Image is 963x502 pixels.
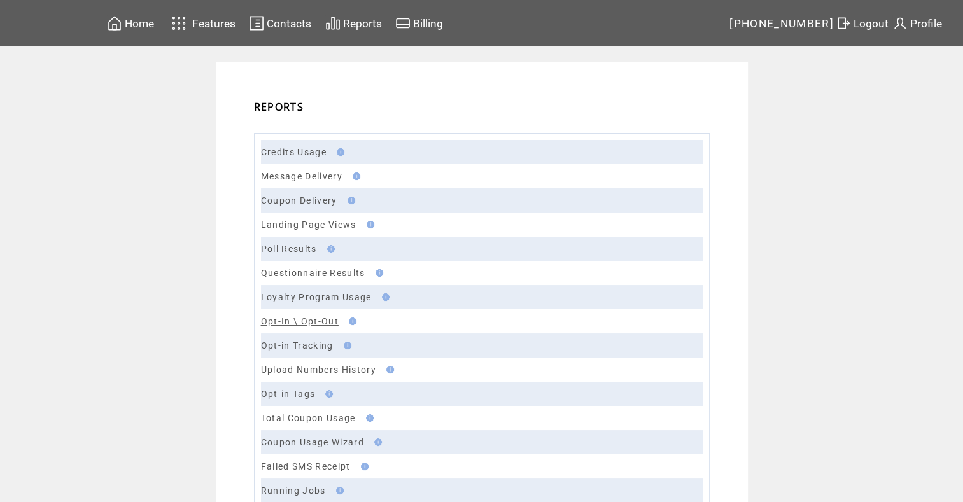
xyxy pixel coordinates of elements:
[325,15,341,31] img: chart.svg
[910,17,942,30] span: Profile
[261,389,316,399] a: Opt-in Tags
[247,13,313,33] a: Contacts
[340,342,351,349] img: help.gif
[261,244,317,254] a: Poll Results
[357,463,369,470] img: help.gif
[363,221,374,228] img: help.gif
[125,17,154,30] span: Home
[349,172,360,180] img: help.gif
[345,317,356,325] img: help.gif
[383,366,394,373] img: help.gif
[395,15,411,31] img: creidtcard.svg
[370,438,382,446] img: help.gif
[105,13,156,33] a: Home
[261,268,365,278] a: Questionnaire Results
[378,293,390,301] img: help.gif
[333,148,344,156] img: help.gif
[261,292,372,302] a: Loyalty Program Usage
[267,17,311,30] span: Contacts
[261,340,334,351] a: Opt-in Tracking
[836,15,851,31] img: exit.svg
[261,461,351,471] a: Failed SMS Receipt
[413,17,443,30] span: Billing
[261,316,339,326] a: Opt-In \ Opt-Out
[323,13,384,33] a: Reports
[192,17,235,30] span: Features
[343,17,382,30] span: Reports
[890,13,944,33] a: Profile
[344,197,355,204] img: help.gif
[393,13,445,33] a: Billing
[261,147,327,157] a: Credits Usage
[168,13,190,34] img: features.svg
[372,269,383,277] img: help.gif
[166,11,238,36] a: Features
[261,365,376,375] a: Upload Numbers History
[834,13,890,33] a: Logout
[332,487,344,494] img: help.gif
[321,390,333,398] img: help.gif
[362,414,374,422] img: help.gif
[261,220,356,230] a: Landing Page Views
[261,171,342,181] a: Message Delivery
[254,100,304,114] span: REPORTS
[261,195,337,206] a: Coupon Delivery
[261,437,364,447] a: Coupon Usage Wizard
[854,17,889,30] span: Logout
[249,15,264,31] img: contacts.svg
[261,485,326,496] a: Running Jobs
[323,245,335,253] img: help.gif
[107,15,122,31] img: home.svg
[729,17,834,30] span: [PHONE_NUMBER]
[261,413,356,423] a: Total Coupon Usage
[892,15,908,31] img: profile.svg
